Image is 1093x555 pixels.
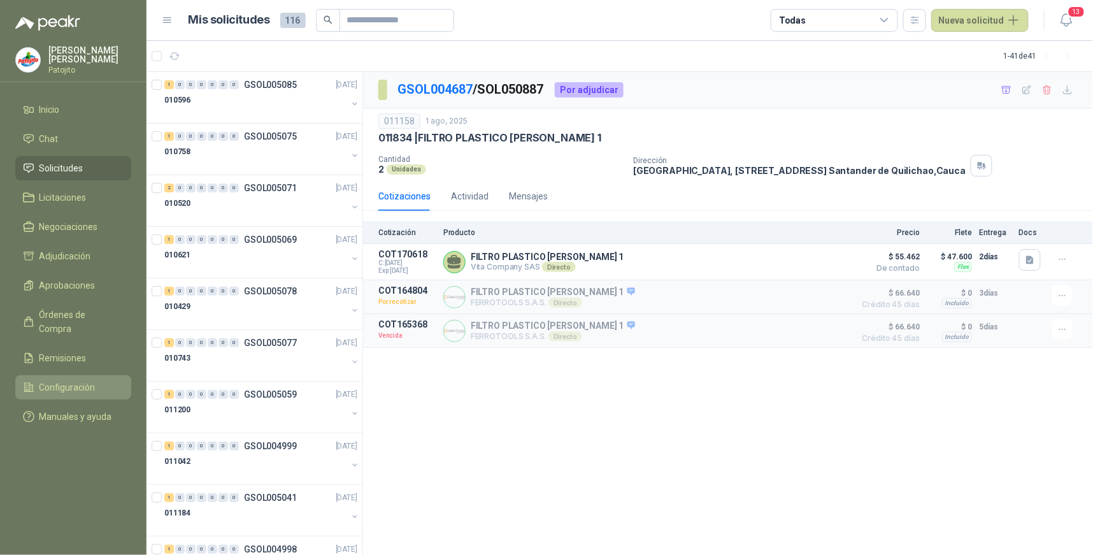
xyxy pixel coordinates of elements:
span: search [324,15,332,24]
div: Unidades [387,164,426,175]
a: Órdenes de Compra [15,303,131,341]
p: [PERSON_NAME] [PERSON_NAME] [48,46,131,64]
a: 1 0 0 0 0 0 0 GSOL005077[DATE] 010743 [164,335,360,376]
p: GSOL005041 [244,493,297,502]
span: Exp: [DATE] [378,267,436,275]
div: 011158 [378,113,420,129]
p: GSOL005071 [244,184,297,192]
span: C: [DATE] [378,259,436,267]
a: Inicio [15,97,131,122]
span: Inicio [39,103,60,117]
span: Chat [39,132,59,146]
div: 0 [208,338,217,347]
a: 1 0 0 0 0 0 0 GSOL005078[DATE] 010429 [164,284,360,324]
span: Negociaciones [39,220,98,234]
a: Configuración [15,375,131,400]
p: Entrega [980,228,1011,237]
a: 1 0 0 0 0 0 0 GSOL005059[DATE] 011200 [164,387,360,428]
div: 0 [229,132,239,141]
div: 0 [197,390,206,399]
div: 0 [197,132,206,141]
div: 0 [218,80,228,89]
a: 1 0 0 0 0 0 0 GSOL005041[DATE] 011184 [164,490,360,531]
p: 5 días [980,319,1011,335]
span: $ 66.640 [856,319,920,335]
div: 0 [175,545,185,554]
div: Directo [548,298,582,308]
div: 1 [164,338,174,347]
p: / SOL050887 [397,80,545,99]
p: [DATE] [336,131,357,143]
img: Company Logo [444,321,465,342]
div: Directo [542,262,576,272]
span: Aprobaciones [39,278,96,292]
div: 0 [208,493,217,502]
p: $ 0 [927,285,972,301]
div: 0 [208,287,217,296]
p: GSOL004999 [244,442,297,450]
a: GSOL004687 [397,82,473,97]
div: 0 [175,235,185,244]
p: FILTRO PLASTICO [PERSON_NAME] 1 [471,321,635,332]
a: Remisiones [15,346,131,370]
a: Solicitudes [15,156,131,180]
span: Manuales y ayuda [39,410,112,424]
div: Directo [548,331,582,342]
p: 2 [378,164,384,175]
div: 1 [164,132,174,141]
p: 011200 [164,404,190,416]
p: FERROTOOLS S.A.S. [471,331,635,342]
div: 0 [186,287,196,296]
p: Producto [443,228,848,237]
div: 1 [164,390,174,399]
a: Chat [15,127,131,151]
a: Manuales y ayuda [15,405,131,429]
div: 0 [197,545,206,554]
div: 0 [197,235,206,244]
div: 0 [229,287,239,296]
span: Configuración [39,380,96,394]
a: 1 0 0 0 0 0 0 GSOL005075[DATE] 010758 [164,129,360,169]
p: 011184 [164,507,190,519]
div: Actividad [451,189,489,203]
div: 0 [197,287,206,296]
div: Todas [779,13,806,27]
div: 0 [186,493,196,502]
div: 0 [175,442,185,450]
a: 1 0 0 0 0 0 0 GSOL005085[DATE] 010596 [164,77,360,118]
p: Cantidad [378,155,623,164]
button: 13 [1055,9,1078,32]
div: 1 [164,442,174,450]
p: [DATE] [336,440,357,452]
div: Incluido [942,332,972,342]
div: 0 [218,287,228,296]
span: Licitaciones [39,191,87,205]
div: 1 [164,235,174,244]
p: FILTRO PLASTICO [PERSON_NAME] 1 [471,287,635,298]
a: Licitaciones [15,185,131,210]
div: 0 [197,442,206,450]
a: 1 0 0 0 0 0 0 GSOL004999[DATE] 011042 [164,438,360,479]
p: 010758 [164,146,190,158]
div: 0 [208,545,217,554]
p: [DATE] [336,337,357,349]
p: 010520 [164,198,190,210]
span: Remisiones [39,351,87,365]
div: Mensajes [509,189,548,203]
div: 1 - 41 de 41 [1004,46,1078,66]
p: COT170618 [378,249,436,259]
div: 0 [229,390,239,399]
span: Adjudicación [39,249,91,263]
div: 0 [186,184,196,192]
div: 0 [175,287,185,296]
div: 0 [197,184,206,192]
div: 0 [229,80,239,89]
button: Nueva solicitud [931,9,1029,32]
div: 1 [164,493,174,502]
div: 2 [164,184,174,192]
div: 0 [175,132,185,141]
p: GSOL005085 [244,80,297,89]
p: Flete [927,228,972,237]
div: 0 [208,184,217,192]
span: 13 [1068,6,1085,18]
